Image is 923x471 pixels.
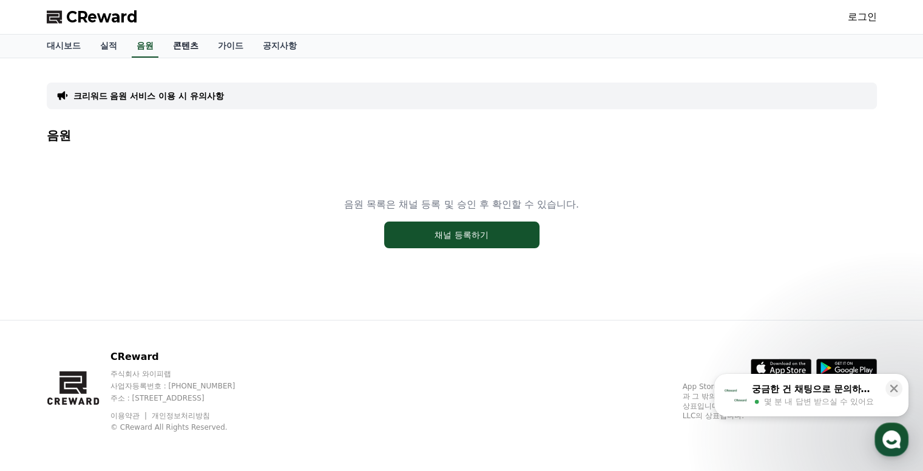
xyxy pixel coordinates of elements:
span: 설정 [188,388,202,398]
a: 대화 [80,370,157,401]
span: CReward [66,7,138,27]
a: 설정 [157,370,233,401]
span: 홈 [38,388,46,398]
p: © CReward All Rights Reserved. [110,422,259,432]
p: App Store, iCloud, iCloud Drive 및 iTunes Store는 미국과 그 밖의 나라 및 지역에서 등록된 Apple Inc.의 서비스 상표입니다. Goo... [683,382,877,421]
a: 크리워드 음원 서비스 이용 시 유의사항 [73,90,224,102]
p: 음원 목록은 채널 등록 및 승인 후 확인할 수 있습니다. [344,197,579,212]
a: 로그인 [848,10,877,24]
span: 대화 [111,389,126,399]
p: CReward [110,350,259,364]
a: CReward [47,7,138,27]
a: 홈 [4,370,80,401]
p: 주식회사 와이피랩 [110,369,259,379]
p: 주소 : [STREET_ADDRESS] [110,393,259,403]
button: 채널 등록하기 [384,222,539,248]
p: 사업자등록번호 : [PHONE_NUMBER] [110,381,259,391]
a: 음원 [132,35,158,58]
a: 대시보드 [37,35,90,58]
a: 실적 [90,35,127,58]
a: 공지사항 [253,35,306,58]
a: 이용약관 [110,412,149,420]
h4: 음원 [47,129,877,142]
a: 가이드 [208,35,253,58]
a: 개인정보처리방침 [152,412,210,420]
a: 콘텐츠 [163,35,208,58]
